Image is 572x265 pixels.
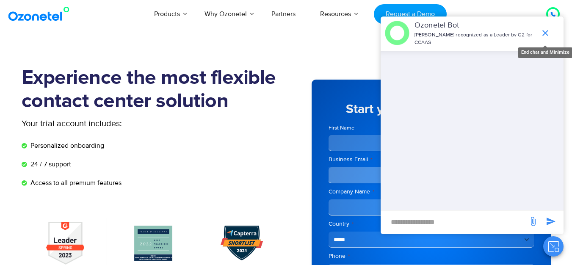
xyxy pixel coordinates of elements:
label: Country [329,220,534,228]
label: Business Email [329,155,534,164]
h5: Start your 7 day free trial now [329,103,534,116]
label: Company Name [329,188,534,196]
span: 24 / 7 support [28,159,71,169]
img: header [385,21,409,45]
span: Personalized onboarding [28,141,104,151]
label: First Name [329,124,429,132]
div: new-msg-input [385,215,524,230]
a: Request a Demo [374,4,446,24]
button: Close chat [543,236,564,257]
p: Your trial account includes: [22,117,223,130]
span: send message [525,213,542,230]
p: [PERSON_NAME] recognized as a Leader by G2 for CCAAS [414,31,536,47]
span: end chat or minimize [537,25,554,41]
span: send message [542,213,559,230]
span: Access to all premium features [28,178,122,188]
label: Phone [329,252,534,260]
h1: Experience the most flexible contact center solution [22,66,286,113]
p: Ozonetel Bot [414,20,536,31]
